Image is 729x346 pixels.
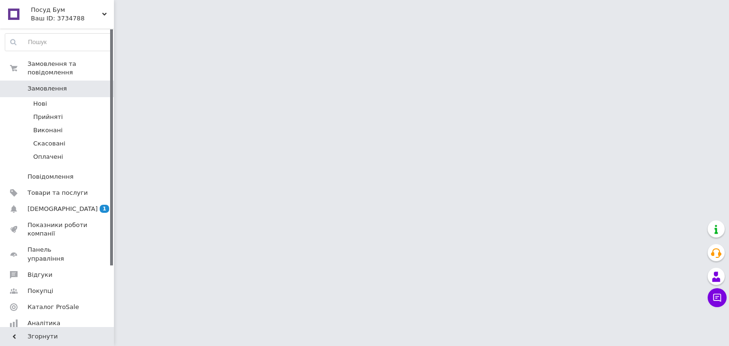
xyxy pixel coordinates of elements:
[33,113,63,121] span: Прийняті
[31,6,102,14] span: Посуд Бум
[28,173,74,181] span: Повідомлення
[28,287,53,295] span: Покупці
[708,288,727,307] button: Чат з покупцем
[28,221,88,238] span: Показники роботи компанії
[28,84,67,93] span: Замовлення
[33,139,65,148] span: Скасовані
[28,205,98,213] span: [DEMOGRAPHIC_DATA]
[28,246,88,263] span: Панель управління
[31,14,114,23] div: Ваш ID: 3734788
[28,271,52,279] span: Відгуки
[28,60,114,77] span: Замовлення та повідомлення
[33,100,47,108] span: Нові
[33,153,63,161] span: Оплачені
[28,303,79,311] span: Каталог ProSale
[28,319,60,328] span: Аналітика
[5,34,112,51] input: Пошук
[100,205,109,213] span: 1
[33,126,63,135] span: Виконані
[28,189,88,197] span: Товари та послуги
